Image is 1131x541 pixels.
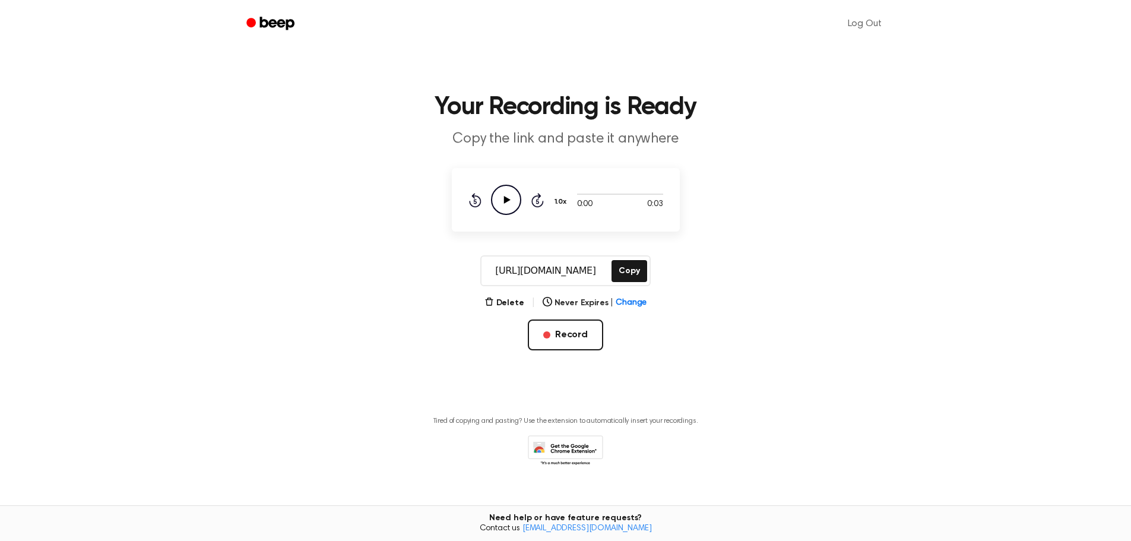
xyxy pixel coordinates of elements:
h1: Your Recording is Ready [262,95,870,120]
button: Delete [484,297,524,309]
button: Never Expires|Change [543,297,647,309]
span: 0:00 [577,198,593,211]
span: | [610,297,613,309]
button: Record [528,319,603,350]
a: Beep [238,12,305,36]
span: 0:03 [647,198,663,211]
span: Contact us [7,524,1124,534]
p: Tired of copying and pasting? Use the extension to automatically insert your recordings. [433,417,698,426]
span: | [531,296,536,310]
button: Copy [612,260,647,282]
span: Change [616,297,647,309]
a: Log Out [836,10,894,38]
p: Copy the link and paste it anywhere [338,129,794,149]
a: [EMAIL_ADDRESS][DOMAIN_NAME] [522,524,652,533]
button: 1.0x [553,192,571,212]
